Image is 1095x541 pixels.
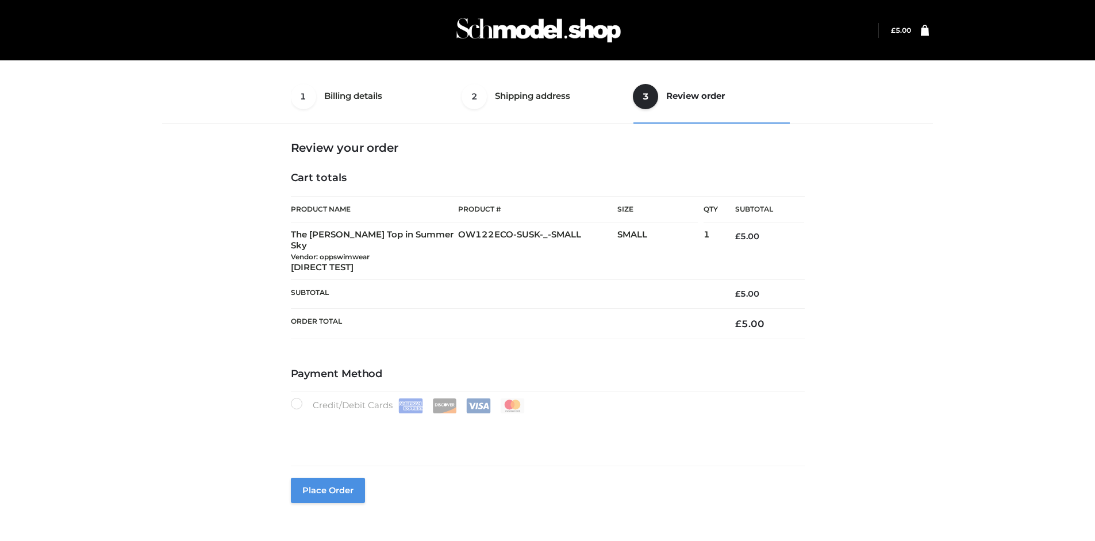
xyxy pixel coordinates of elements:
img: Visa [466,398,491,413]
th: Subtotal [291,280,719,308]
bdi: 5.00 [735,231,759,241]
img: Discover [432,398,457,413]
button: Place order [291,478,365,503]
span: £ [735,231,740,241]
td: SMALL [617,222,704,280]
th: Subtotal [718,197,804,222]
th: Size [617,197,698,222]
th: Qty [704,196,718,222]
small: Vendor: oppswimwear [291,252,370,261]
td: The [PERSON_NAME] Top in Summer Sky [DIRECT TEST] [291,222,459,280]
bdi: 5.00 [735,289,759,299]
th: Order Total [291,308,719,339]
iframe: Secure payment input frame [289,411,802,453]
bdi: 5.00 [891,26,911,34]
th: Product # [458,196,617,222]
img: Schmodel Admin 964 [452,7,625,53]
a: £5.00 [891,26,911,34]
td: 1 [704,222,718,280]
td: OW122ECO-SUSK-_-SMALL [458,222,617,280]
span: £ [891,26,896,34]
th: Product Name [291,196,459,222]
span: £ [735,318,741,329]
bdi: 5.00 [735,318,764,329]
h3: Review your order [291,141,805,155]
h4: Cart totals [291,172,805,185]
label: Credit/Debit Cards [291,398,526,413]
span: £ [735,289,740,299]
h4: Payment Method [291,368,805,381]
img: Mastercard [500,398,525,413]
img: Amex [398,398,423,413]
